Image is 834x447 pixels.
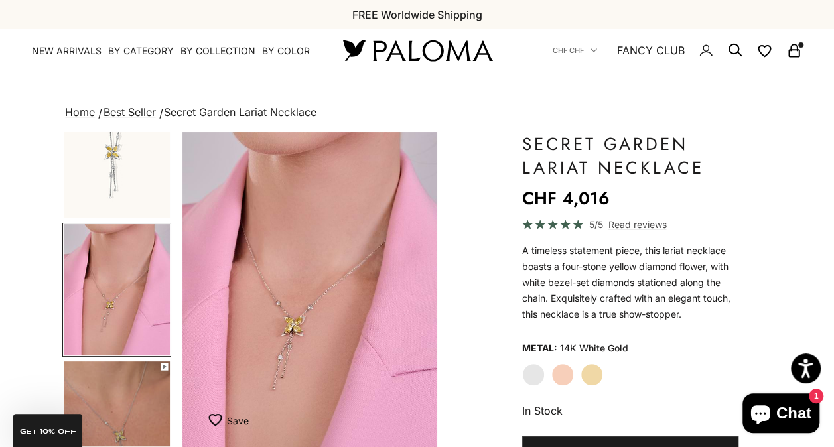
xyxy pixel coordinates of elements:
inbox-online-store-chat: Shopify online store chat [738,393,823,436]
span: Secret Garden Lariat Necklace [164,105,316,119]
sale-price: CHF 4,016 [522,185,610,212]
a: Best Seller [103,105,155,119]
div: GET 10% Off [13,414,82,447]
img: #YellowGold #RoseGold #WhiteGold [182,132,437,447]
img: #YellowGold #RoseGold #WhiteGold [64,224,170,355]
a: Home [65,105,95,119]
button: Go to item 1 [62,85,171,219]
a: 5/5 Read reviews [522,217,738,232]
variant-option-value: 14K White Gold [560,338,628,358]
div: A timeless statement piece, this lariat necklace boasts a four-stone yellow diamond flower, with ... [522,243,738,322]
legend: Metal: [522,338,557,358]
span: GET 10% Off [20,428,76,435]
img: #WhiteGold [64,86,170,218]
span: CHF CHF [553,44,584,56]
img: wishlist [208,413,227,426]
button: Add to Wishlist [208,407,249,434]
h1: Secret Garden Lariat Necklace [522,132,738,180]
nav: Primary navigation [32,44,311,58]
span: 5/5 [589,217,602,232]
p: FREE Worldwide Shipping [352,6,482,23]
div: Item 4 of 16 [182,132,437,447]
a: NEW ARRIVALS [32,44,102,58]
nav: Secondary navigation [553,29,802,72]
summary: By Category [108,44,174,58]
button: Go to item 4 [62,223,171,357]
summary: By Collection [180,44,255,58]
span: Read reviews [608,217,666,232]
p: In Stock [522,402,738,419]
nav: breadcrumbs [62,103,771,122]
summary: By Color [262,44,310,58]
a: FANCY CLUB [617,42,685,59]
button: CHF CHF [553,44,597,56]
